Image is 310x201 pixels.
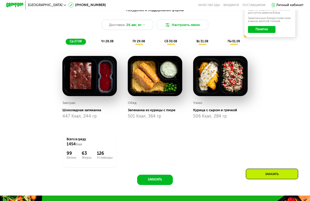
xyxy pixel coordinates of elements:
[62,100,75,106] div: Завтрак
[62,114,117,119] div: 447 Ккал, 244 гр
[67,151,76,156] div: 99
[133,40,145,43] span: пт 29.08
[97,151,113,156] div: 126
[248,8,292,15] div: В даты, выделенные желтым, доступна замена блюд.
[128,108,186,112] div: Запеканка из курицы с пюре
[28,3,62,7] span: [GEOGRAPHIC_DATA]
[228,40,240,43] span: пн 01.09
[101,40,114,43] span: чт 28.08
[82,151,91,156] div: 63
[193,108,251,112] div: Курица с сыром и гречкой
[67,137,113,147] div: Всего в среду
[70,40,82,43] span: ср 27.08
[164,40,177,43] span: сб 30.08
[157,20,209,30] button: Настроить меню
[248,26,275,33] button: Понятно
[28,8,282,13] div: Похудение и поддержание формы
[242,3,265,7] div: поставщикам
[109,22,125,28] span: Доставка:
[128,100,137,106] div: Обед
[276,2,304,8] div: Личный кабинет
[248,17,292,23] div: Заменённые блюда пометили в меню жёлтой точкой.
[193,100,202,106] div: Ужин
[68,2,106,8] a: [PHONE_NUMBER]
[193,114,248,119] div: 506 Ккал, 284 гр
[128,114,182,119] div: 501 Ккал, 364 гр
[82,156,91,159] div: Жиры
[126,22,142,28] span: 26 авг, вт
[97,156,113,159] div: Углеводы
[246,169,298,179] div: Заказать
[76,143,82,146] span: Ккал
[62,108,120,112] div: Шоколадная запеканка
[67,142,76,146] span: 1454
[196,40,208,43] span: вс 31.08
[137,175,173,185] button: Заказать
[67,156,76,159] div: Белки
[198,3,220,7] a: Качество еды
[223,3,239,7] a: Вендинги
